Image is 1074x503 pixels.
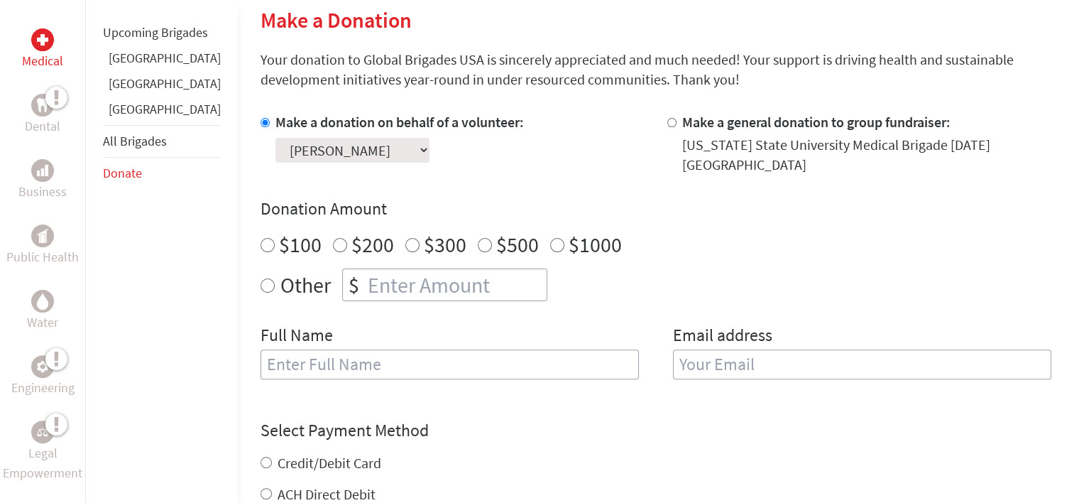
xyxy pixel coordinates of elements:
label: Other [280,269,331,301]
label: $100 [279,231,322,258]
p: Public Health [6,247,79,267]
a: EngineeringEngineering [11,355,75,398]
div: Legal Empowerment [31,421,54,443]
img: Engineering [37,361,48,372]
p: Business [18,182,67,202]
h4: Select Payment Method [261,419,1051,442]
div: Business [31,159,54,182]
a: BusinessBusiness [18,159,67,202]
label: Make a donation on behalf of a volunteer: [275,113,524,131]
label: Email address [673,324,772,350]
li: Panama [103,99,221,125]
div: [US_STATE] State University Medical Brigade [DATE] [GEOGRAPHIC_DATA] [682,135,1051,175]
img: Public Health [37,229,48,243]
li: Guatemala [103,74,221,99]
a: All Brigades [103,133,167,149]
label: $300 [424,231,466,258]
div: $ [343,269,365,301]
label: Make a general donation to group fundraiser: [682,113,950,131]
img: Business [37,165,48,176]
p: Dental [25,117,60,136]
label: Credit/Debit Card [278,454,381,472]
a: Legal EmpowermentLegal Empowerment [3,421,82,483]
input: Your Email [673,350,1051,379]
label: ACH Direct Debit [278,485,376,503]
div: Public Health [31,225,54,247]
h2: Make a Donation [261,7,1051,33]
li: Upcoming Brigades [103,17,221,48]
h4: Donation Amount [261,198,1051,220]
p: Your donation to Global Brigades USA is sincerely appreciated and much needed! Your support is dr... [261,50,1051,90]
div: Engineering [31,355,54,378]
a: [GEOGRAPHIC_DATA] [109,50,221,66]
a: MedicalMedical [22,28,63,71]
p: Legal Empowerment [3,443,82,483]
a: WaterWater [27,290,58,332]
label: $500 [496,231,539,258]
a: DentalDental [25,94,60,136]
img: Medical [37,34,48,45]
a: Upcoming Brigades [103,24,208,40]
label: Full Name [261,324,333,350]
div: Medical [31,28,54,51]
li: Ghana [103,48,221,74]
img: Dental [37,98,48,112]
label: $1000 [569,231,622,258]
input: Enter Amount [365,269,547,301]
label: $200 [351,231,394,258]
img: Water [37,293,48,309]
p: Water [27,313,58,332]
a: Donate [103,165,142,181]
div: Dental [31,94,54,117]
img: Legal Empowerment [37,428,48,436]
p: Engineering [11,378,75,398]
a: [GEOGRAPHIC_DATA] [109,101,221,117]
input: Enter Full Name [261,350,639,379]
li: Donate [103,158,221,189]
a: [GEOGRAPHIC_DATA] [109,75,221,92]
li: All Brigades [103,125,221,158]
div: Water [31,290,54,313]
p: Medical [22,51,63,71]
a: Public HealthPublic Health [6,225,79,267]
